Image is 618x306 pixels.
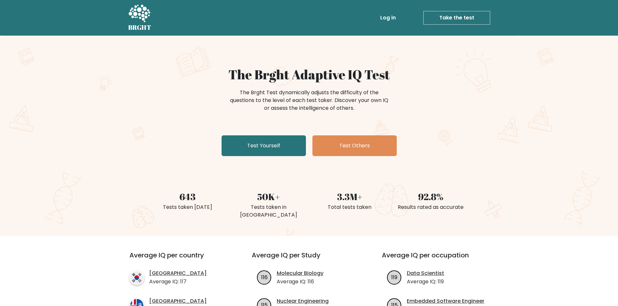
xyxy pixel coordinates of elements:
[313,203,386,211] div: Total tests taken
[149,297,207,305] a: [GEOGRAPHIC_DATA]
[128,24,151,31] h5: BRGHT
[149,269,207,277] a: [GEOGRAPHIC_DATA]
[232,203,305,219] div: Tests taken in [GEOGRAPHIC_DATA]
[382,251,496,267] h3: Average IQ per occupation
[129,270,144,285] img: country
[407,278,444,286] p: Average IQ: 119
[391,273,397,281] text: 119
[149,278,207,286] p: Average IQ: 117
[407,269,444,277] a: Data Scientist
[277,297,329,305] a: Nuclear Engineering
[394,203,467,211] div: Results rated as accurate
[423,11,490,25] a: Take the test
[151,190,224,203] div: 643
[228,89,390,112] div: The Brght Test dynamically adjusts the difficulty of the questions to the level of each test take...
[313,190,386,203] div: 3.3M+
[378,11,398,24] a: Log in
[151,203,224,211] div: Tests taken [DATE]
[394,190,467,203] div: 92.8%
[222,135,306,156] a: Test Yourself
[312,135,397,156] a: Test Others
[277,278,323,286] p: Average IQ: 116
[128,3,151,33] a: BRGHT
[407,297,484,305] a: Embedded Software Engineer
[151,67,467,82] h1: The Brght Adaptive IQ Test
[129,251,228,267] h3: Average IQ per country
[232,190,305,203] div: 50K+
[252,251,366,267] h3: Average IQ per Study
[261,273,268,281] text: 116
[277,269,323,277] a: Molecular Biology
